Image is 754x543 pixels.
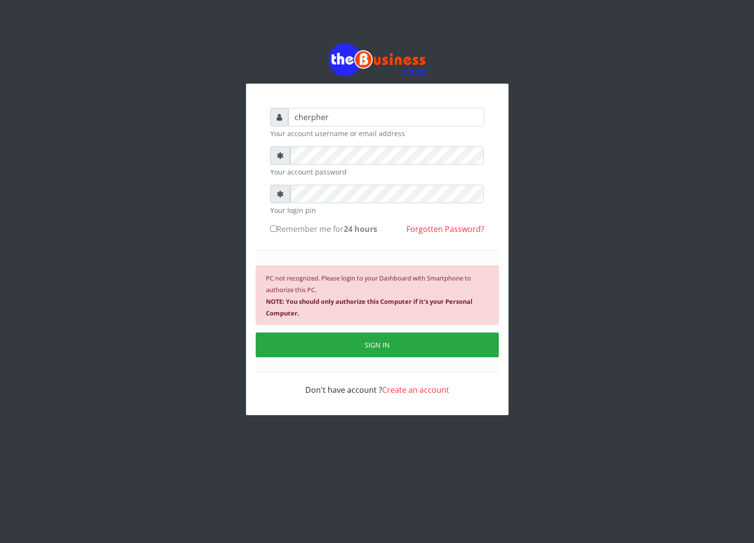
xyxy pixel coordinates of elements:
a: Forgotten Password? [406,224,484,234]
small: Your account username or email address [270,128,484,139]
input: Remember me for24 hours [270,226,277,232]
small: Your account password [270,167,484,177]
div: Don't have account ? [270,372,484,396]
button: SIGN IN [256,333,499,357]
a: Create an account [382,385,449,395]
b: 24 hours [344,224,377,234]
input: Username or email address [288,108,484,126]
b: NOTE: You should only authorize this Computer if it's your Personal Computer. [266,297,473,317]
small: PC not recognized. Please login to your Dashboard with Smartphone to authorize this PC. [266,274,473,317]
label: Remember me for [270,223,377,235]
small: Your login pin [270,205,484,215]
